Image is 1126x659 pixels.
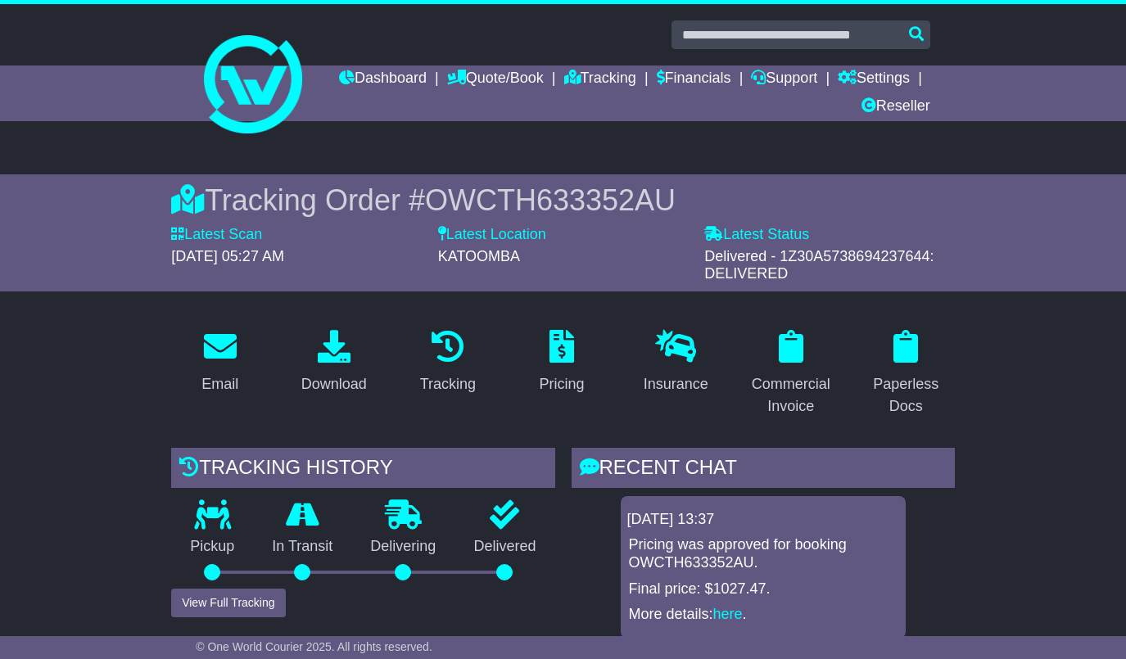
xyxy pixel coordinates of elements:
[657,65,731,93] a: Financials
[171,248,284,264] span: [DATE] 05:27 AM
[339,65,427,93] a: Dashboard
[291,324,378,401] a: Download
[447,65,544,93] a: Quote/Book
[857,324,955,423] a: Paperless Docs
[752,373,830,418] div: Commercial Invoice
[438,226,546,244] label: Latest Location
[629,580,898,598] p: Final price: $1027.47.
[409,324,486,401] a: Tracking
[171,183,955,218] div: Tracking Order #
[838,65,910,93] a: Settings
[171,538,253,556] p: Pickup
[572,448,955,492] div: RECENT CHAT
[191,324,249,401] a: Email
[196,640,432,653] span: © One World Courier 2025. All rights reserved.
[861,93,930,121] a: Reseller
[201,373,238,395] div: Email
[704,226,809,244] label: Latest Status
[253,538,351,556] p: In Transit
[171,448,554,492] div: Tracking history
[301,373,367,395] div: Download
[420,373,476,395] div: Tracking
[438,248,520,264] span: KATOOMBA
[868,373,944,418] div: Paperless Docs
[351,538,454,556] p: Delivering
[425,183,676,217] span: OWCTH633352AU
[171,589,285,617] button: View Full Tracking
[644,373,708,395] div: Insurance
[629,606,898,624] p: More details: .
[564,65,636,93] a: Tracking
[741,324,841,423] a: Commercial Invoice
[704,248,934,282] span: Delivered - 1Z30A5738694237644: DELIVERED
[529,324,595,401] a: Pricing
[540,373,585,395] div: Pricing
[627,511,899,529] div: [DATE] 13:37
[633,324,719,401] a: Insurance
[713,606,743,622] a: here
[751,65,817,93] a: Support
[171,226,262,244] label: Latest Scan
[629,536,898,571] p: Pricing was approved for booking OWCTH633352AU.
[454,538,554,556] p: Delivered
